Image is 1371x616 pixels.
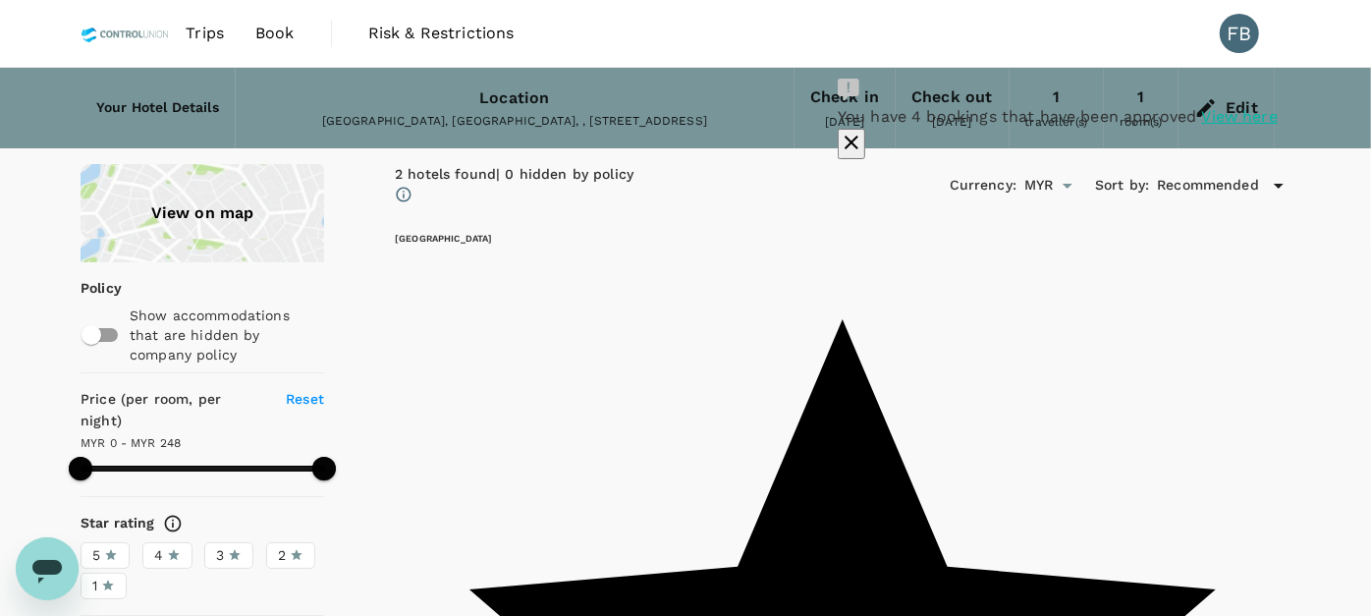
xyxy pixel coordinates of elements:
h6: Your Hotel Details [96,97,219,119]
div: Check in [810,84,879,111]
button: Open [1054,172,1081,199]
svg: Star ratings are awarded to properties to represent the quality of services, facilities, and amen... [163,514,183,533]
p: Show accommodations that are hidden by company policy [130,306,322,364]
h6: Price (per room, per night) [81,389,263,432]
img: Approval [838,79,859,100]
h6: [GEOGRAPHIC_DATA] [395,232,1290,245]
span: View here [1202,107,1278,126]
span: 3 [216,545,224,566]
h6: Star rating [81,513,155,534]
div: FB [1220,14,1259,53]
span: 2 [278,545,286,566]
span: Book [255,22,295,45]
span: 1 [92,576,97,596]
div: Location [479,84,549,112]
span: Trips [186,22,224,45]
h6: Sort by : [1095,175,1149,196]
p: Policy [81,278,93,298]
span: Risk & Restrictions [368,22,515,45]
iframe: Button to launch messaging window [16,537,79,600]
span: 4 [154,545,163,566]
span: You have 4 bookings that have been approved [838,107,1196,126]
a: View on map [81,164,324,262]
img: Control Union Malaysia Sdn. Bhd. [81,12,170,55]
div: [GEOGRAPHIC_DATA], [GEOGRAPHIC_DATA], , [STREET_ADDRESS] [251,112,778,132]
div: 2 hotels found | 0 hidden by policy [395,164,633,186]
span: [DATE] [825,115,864,129]
span: Recommended [1157,175,1259,196]
h6: Currency : [950,175,1016,196]
span: Reset [286,391,324,407]
span: 5 [92,545,100,566]
span: MYR 0 - MYR 248 [81,436,181,450]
